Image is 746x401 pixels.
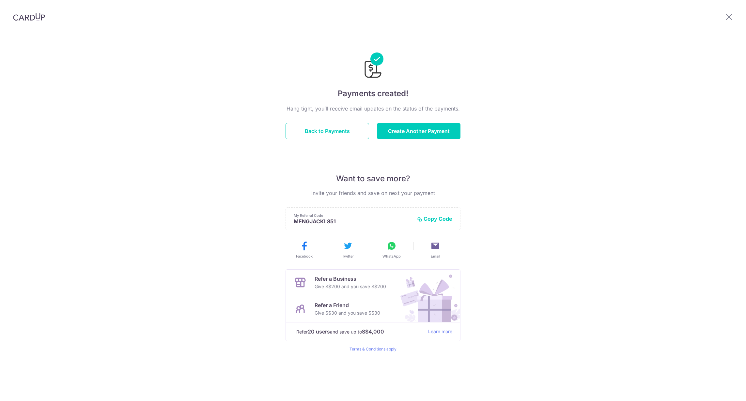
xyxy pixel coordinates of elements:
[286,173,460,184] p: Want to save more?
[377,123,460,139] button: Create Another Payment
[308,328,330,335] strong: 20 users
[362,328,384,335] strong: S$4,000
[286,88,460,99] h4: Payments created!
[13,13,45,21] img: CardUp
[286,105,460,112] p: Hang tight, you’ll receive email updates on the status of the payments.
[428,328,452,336] a: Learn more
[382,254,401,259] span: WhatsApp
[315,283,386,290] p: Give S$200 and you save S$200
[296,328,423,336] p: Refer and save up to
[315,309,380,317] p: Give S$30 and you save S$30
[286,123,369,139] button: Back to Payments
[363,52,383,80] img: Payments
[315,275,386,283] p: Refer a Business
[350,347,396,351] a: Terms & Conditions apply
[315,301,380,309] p: Refer a Friend
[372,241,411,259] button: WhatsApp
[394,270,460,322] img: Refer
[296,254,313,259] span: Facebook
[294,218,412,225] p: MENGJACKL851
[342,254,354,259] span: Twitter
[329,241,367,259] button: Twitter
[431,254,440,259] span: Email
[294,213,412,218] p: My Referral Code
[417,215,452,222] button: Copy Code
[285,241,323,259] button: Facebook
[416,241,455,259] button: Email
[286,189,460,197] p: Invite your friends and save on next your payment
